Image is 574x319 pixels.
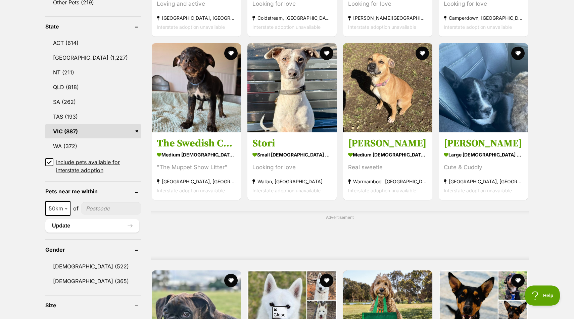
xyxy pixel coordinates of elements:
[343,132,432,200] a: [PERSON_NAME] medium [DEMOGRAPHIC_DATA] Dog Real sweetie Warrnambool, [GEOGRAPHIC_DATA] Interstat...
[157,14,236,23] strong: [GEOGRAPHIC_DATA], [GEOGRAPHIC_DATA]
[444,163,523,172] div: Cute & Cuddly
[444,188,512,193] span: Interstate adoption unavailable
[343,43,432,132] img: Narla - Staffordshire Bull Terrier Dog
[348,188,416,193] span: Interstate adoption unavailable
[45,65,141,79] a: NT (211)
[45,219,139,233] button: Update
[45,110,141,124] a: TAS (193)
[444,137,523,150] h3: [PERSON_NAME]
[157,150,236,159] strong: medium [DEMOGRAPHIC_DATA] Dog
[45,247,141,253] header: Gender
[81,202,141,215] input: postcode
[45,274,141,288] a: [DEMOGRAPHIC_DATA] (365)
[252,188,321,193] span: Interstate adoption unavailable
[224,47,238,60] button: favourite
[247,132,337,200] a: Stori small [DEMOGRAPHIC_DATA] Dog Looking for love Wallan, [GEOGRAPHIC_DATA] Interstate adoption...
[348,24,416,30] span: Interstate adoption unavailable
[348,177,427,186] strong: Warrnambool, [GEOGRAPHIC_DATA]
[157,137,236,150] h3: The Swedish Chef
[45,201,70,216] span: 50km
[46,204,70,213] span: 50km
[439,132,528,200] a: [PERSON_NAME] large [DEMOGRAPHIC_DATA] Dog Cute & Cuddly [GEOGRAPHIC_DATA], [GEOGRAPHIC_DATA] Int...
[348,14,427,23] strong: [PERSON_NAME][GEOGRAPHIC_DATA], [GEOGRAPHIC_DATA]
[45,302,141,308] header: Size
[252,150,332,159] strong: small [DEMOGRAPHIC_DATA] Dog
[252,14,332,23] strong: Coldstream, [GEOGRAPHIC_DATA]
[45,51,141,65] a: [GEOGRAPHIC_DATA] (1,227)
[525,285,561,306] iframe: Help Scout Beacon - Open
[45,23,141,29] header: State
[157,163,236,172] div: "The Muppet Show Litter"
[348,163,427,172] div: Real sweetie
[56,158,141,174] span: Include pets available for interstate adoption
[247,43,337,132] img: Stori - Whippet Dog
[157,24,225,30] span: Interstate adoption unavailable
[444,177,523,186] strong: [GEOGRAPHIC_DATA], [GEOGRAPHIC_DATA]
[320,274,333,287] button: favourite
[45,80,141,94] a: QLD (818)
[511,274,525,287] button: favourite
[252,177,332,186] strong: Wallan, [GEOGRAPHIC_DATA]
[151,211,529,260] div: Advertisement
[272,306,287,318] span: Close
[444,14,523,23] strong: Camperdown, [GEOGRAPHIC_DATA]
[73,204,79,212] span: of
[444,150,523,159] strong: large [DEMOGRAPHIC_DATA] Dog
[348,137,427,150] h3: [PERSON_NAME]
[157,188,225,193] span: Interstate adoption unavailable
[45,36,141,50] a: ACT (614)
[348,150,427,159] strong: medium [DEMOGRAPHIC_DATA] Dog
[152,132,241,200] a: The Swedish Chef medium [DEMOGRAPHIC_DATA] Dog "The Muppet Show Litter" [GEOGRAPHIC_DATA], [GEOGR...
[416,47,429,60] button: favourite
[45,259,141,273] a: [DEMOGRAPHIC_DATA] (522)
[252,137,332,150] h3: Stori
[152,43,241,132] img: The Swedish Chef - Australian Kelpie x American Staffordshire Terrier x Labrador Retriever Dog
[45,124,141,138] a: VIC (887)
[439,43,528,132] img: Dee Reynolds - Staffordshire Bull Terrier Dog
[511,47,525,60] button: favourite
[45,139,141,153] a: WA (372)
[320,47,333,60] button: favourite
[45,158,141,174] a: Include pets available for interstate adoption
[157,177,236,186] strong: [GEOGRAPHIC_DATA], [GEOGRAPHIC_DATA]
[444,24,512,30] span: Interstate adoption unavailable
[252,24,321,30] span: Interstate adoption unavailable
[252,163,332,172] div: Looking for love
[45,188,141,194] header: Pets near me within
[45,95,141,109] a: SA (262)
[224,274,238,287] button: favourite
